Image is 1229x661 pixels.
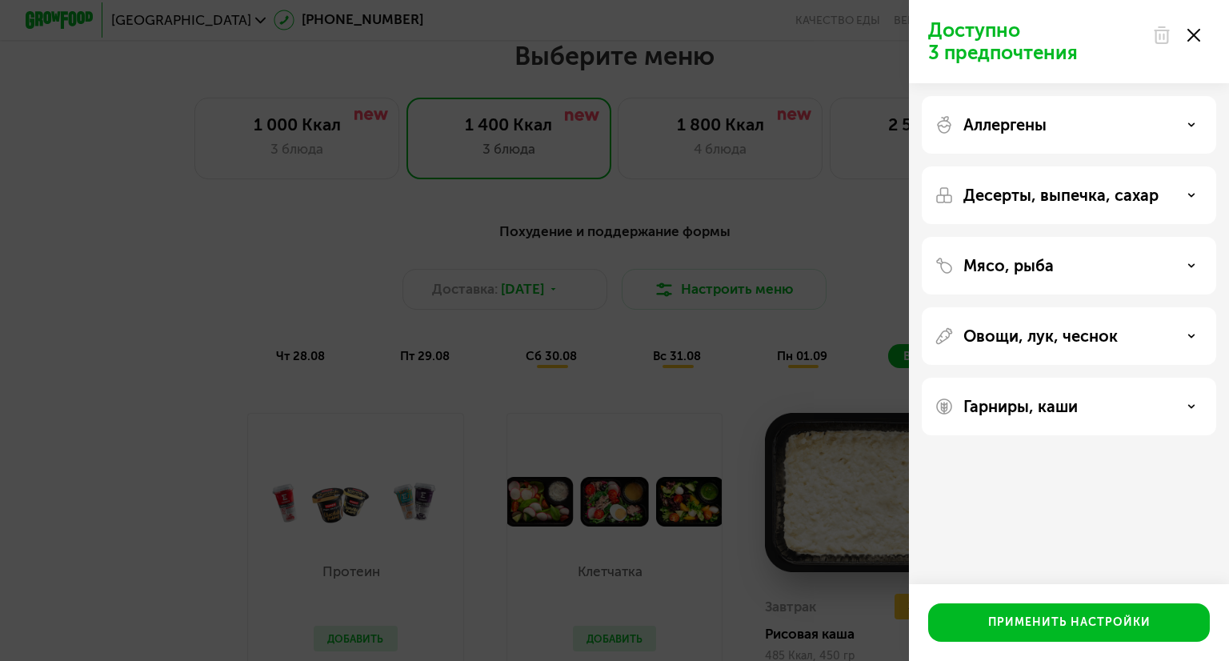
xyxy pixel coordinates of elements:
[963,256,1054,275] p: Мясо, рыба
[963,186,1159,205] p: Десерты, выпечка, сахар
[988,615,1151,631] div: Применить настройки
[963,397,1078,416] p: Гарниры, каши
[928,603,1210,642] button: Применить настройки
[963,115,1047,134] p: Аллергены
[928,19,1143,64] p: Доступно 3 предпочтения
[963,326,1118,346] p: Овощи, лук, чеснок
